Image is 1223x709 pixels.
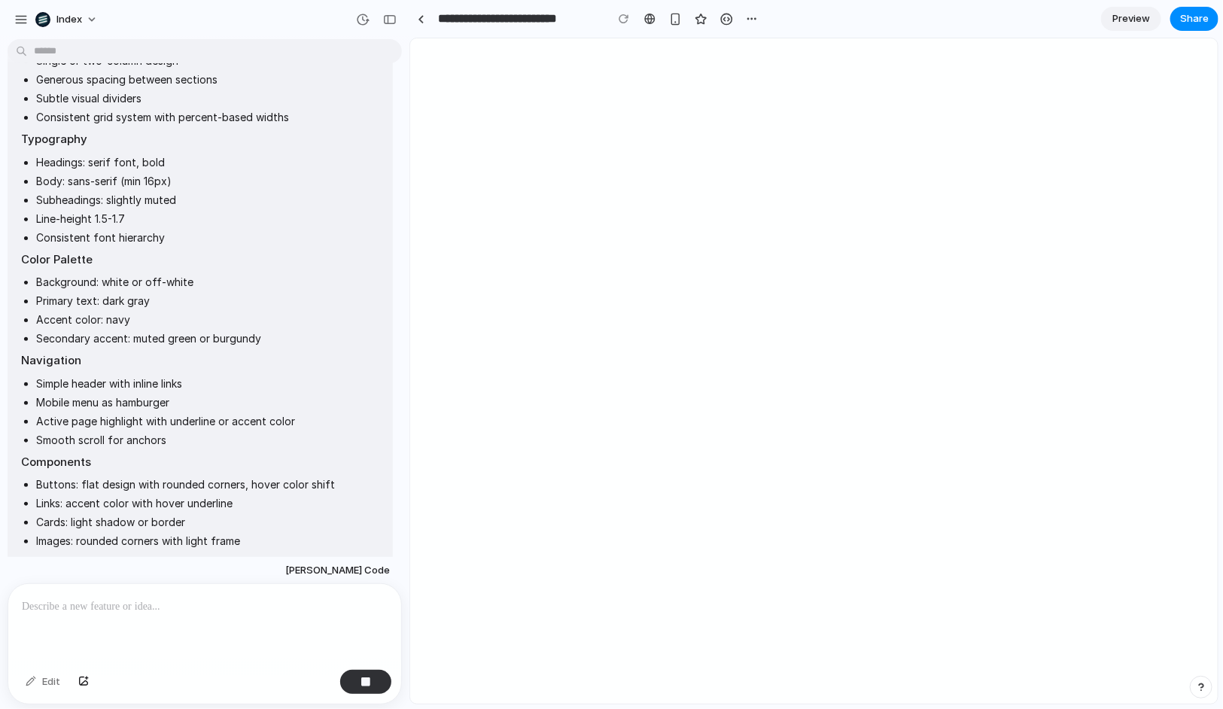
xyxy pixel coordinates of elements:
[21,555,379,572] h2: Responsiveness
[285,563,390,578] span: [PERSON_NAME] Code
[36,394,379,410] li: Mobile menu as hamburger
[21,454,379,471] h2: Components
[21,352,379,370] h2: Navigation
[21,131,379,148] h2: Typography
[36,90,379,106] li: Subtle visual dividers
[36,293,379,309] li: Primary text: dark gray
[36,514,379,530] li: Cards: light shadow or border
[56,12,82,27] span: Index
[36,72,379,87] li: Generous spacing between sections
[36,376,379,391] li: Simple header with inline links
[36,432,379,448] li: Smooth scroll for anchors
[29,8,105,32] button: Index
[36,230,379,245] li: Consistent font hierarchy
[36,173,379,189] li: Body: sans-serif (min 16px)
[36,211,379,227] li: Line-height 1.5-1.7
[1170,7,1218,31] button: Share
[36,533,379,549] li: Images: rounded corners with light frame
[36,274,379,290] li: Background: white or off-white
[21,251,379,269] h2: Color Palette
[1101,7,1161,31] a: Preview
[281,557,394,584] button: [PERSON_NAME] Code
[1112,11,1150,26] span: Preview
[36,154,379,170] li: Headings: serif font, bold
[36,476,379,492] li: Buttons: flat design with rounded corners, hover color shift
[36,312,379,327] li: Accent color: navy
[36,495,379,511] li: Links: accent color with hover underline
[1180,11,1209,26] span: Share
[36,330,379,346] li: Secondary accent: muted green or burgundy
[36,109,379,125] li: Consistent grid system with percent-based widths
[36,192,379,208] li: Subheadings: slightly muted
[36,413,379,429] li: Active page highlight with underline or accent color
